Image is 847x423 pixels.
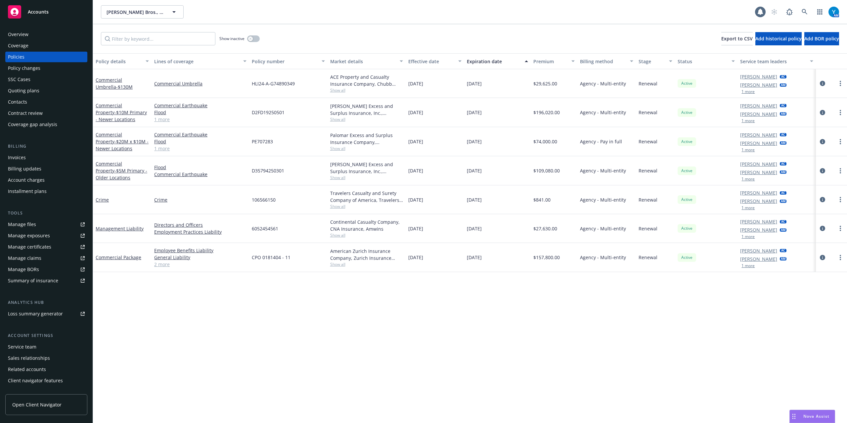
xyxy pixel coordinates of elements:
[741,235,755,239] button: 1 more
[741,177,755,181] button: 1 more
[408,109,423,116] span: [DATE]
[96,197,109,203] a: Crime
[154,58,239,65] div: Lines of coverage
[836,167,844,175] a: more
[639,58,665,65] div: Stage
[8,74,30,85] div: SSC Cases
[5,29,87,40] a: Overview
[804,35,839,42] span: Add BOR policy
[740,189,777,196] a: [PERSON_NAME]
[639,225,657,232] span: Renewal
[5,186,87,197] a: Installment plans
[8,186,47,197] div: Installment plans
[639,167,657,174] span: Renewal
[219,36,245,41] span: Show inactive
[5,275,87,286] a: Summary of insurance
[154,261,246,268] a: 2 more
[467,196,482,203] span: [DATE]
[639,109,657,116] span: Renewal
[8,52,24,62] div: Policies
[408,254,423,261] span: [DATE]
[154,254,246,261] a: General Liability
[330,175,403,180] span: Show all
[819,109,826,117] a: circleInformation
[154,164,246,171] a: Flood
[96,161,147,181] a: Commercial Property
[467,254,482,261] span: [DATE]
[8,108,43,118] div: Contract review
[467,80,482,87] span: [DATE]
[5,152,87,163] a: Invoices
[740,226,777,233] a: [PERSON_NAME]
[533,167,560,174] span: $109,080.00
[328,53,406,69] button: Market details
[467,58,521,65] div: Expiration date
[636,53,675,69] button: Stage
[741,90,755,94] button: 1 more
[580,80,626,87] span: Agency - Multi-entity
[8,387,37,397] div: Client access
[96,102,147,122] a: Commercial Property
[639,80,657,87] span: Renewal
[680,255,693,260] span: Active
[154,196,246,203] a: Crime
[533,225,557,232] span: $27,630.00
[8,40,28,51] div: Coverage
[252,196,276,203] span: 106566150
[5,63,87,73] a: Policy changes
[8,342,36,352] div: Service team
[330,248,403,261] div: American Zurich Insurance Company, Zurich Insurance Group
[249,53,327,69] button: Policy number
[8,264,39,275] div: Manage BORs
[533,138,557,145] span: $74,000.00
[819,138,826,146] a: circleInformation
[154,109,246,116] a: Flood
[819,196,826,204] a: circleInformation
[154,116,246,123] a: 1 more
[819,224,826,232] a: circleInformation
[533,196,551,203] span: $841.00
[467,138,482,145] span: [DATE]
[154,247,246,254] a: Employee Benefits Liability
[408,167,423,174] span: [DATE]
[828,7,839,17] img: photo
[741,206,755,210] button: 1 more
[5,40,87,51] a: Coverage
[740,102,777,109] a: [PERSON_NAME]
[96,109,147,122] span: - $10M Primary - Newer Locations
[740,161,777,167] a: [PERSON_NAME]
[330,204,403,209] span: Show all
[406,53,464,69] button: Effective date
[678,58,728,65] div: Status
[740,58,806,65] div: Service team leaders
[741,264,755,268] button: 1 more
[740,169,777,176] a: [PERSON_NAME]
[5,242,87,252] a: Manage certificates
[836,138,844,146] a: more
[330,58,396,65] div: Market details
[740,218,777,225] a: [PERSON_NAME]
[639,138,657,145] span: Renewal
[8,230,50,241] div: Manage exposures
[154,131,246,138] a: Commercial Earthquake
[721,35,753,42] span: Export to CSV
[8,353,50,363] div: Sales relationships
[467,167,482,174] span: [DATE]
[790,410,798,423] div: Drag to move
[740,198,777,205] a: [PERSON_NAME]
[533,109,560,116] span: $196,020.00
[330,161,403,175] div: [PERSON_NAME] Excess and Surplus Insurance, Inc., [PERSON_NAME] Group, Amwins
[408,196,423,203] span: [DATE]
[408,80,423,87] span: [DATE]
[580,167,626,174] span: Agency - Multi-entity
[154,221,246,228] a: Directors and Officers
[8,152,26,163] div: Invoices
[8,275,58,286] div: Summary of insurance
[5,253,87,263] a: Manage claims
[680,110,693,116] span: Active
[5,97,87,107] a: Contacts
[5,119,87,130] a: Coverage gap analysis
[819,254,826,261] a: circleInformation
[252,80,295,87] span: HLI24-A-G74890349
[5,52,87,62] a: Policies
